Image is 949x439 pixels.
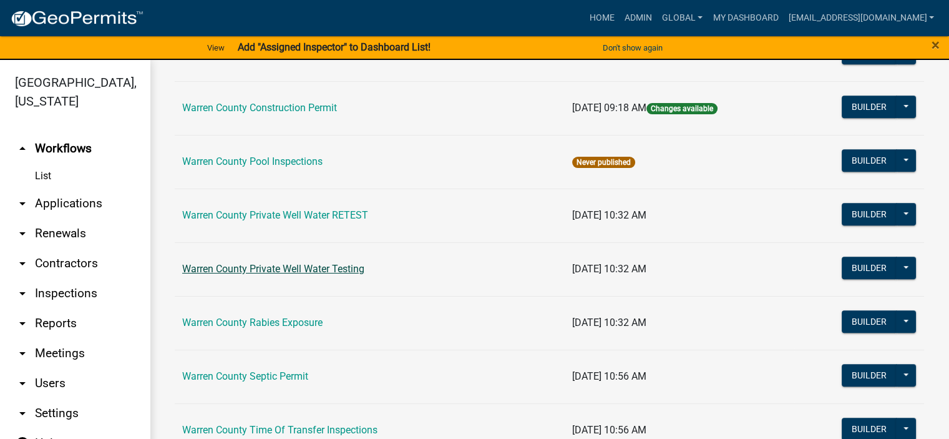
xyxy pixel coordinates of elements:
[15,316,30,331] i: arrow_drop_down
[202,37,230,58] a: View
[842,257,897,279] button: Builder
[237,41,430,53] strong: Add "Assigned Inspector" to Dashboard List!
[585,6,620,30] a: Home
[182,209,368,221] a: Warren County Private Well Water RETEST
[783,6,939,30] a: [EMAIL_ADDRESS][DOMAIN_NAME]
[708,6,783,30] a: My Dashboard
[572,209,646,221] span: [DATE] 10:32 AM
[15,141,30,156] i: arrow_drop_up
[182,155,323,167] a: Warren County Pool Inspections
[572,424,646,436] span: [DATE] 10:56 AM
[572,317,646,328] span: [DATE] 10:32 AM
[572,370,646,382] span: [DATE] 10:56 AM
[15,346,30,361] i: arrow_drop_down
[182,263,364,275] a: Warren County Private Well Water Testing
[842,42,897,64] button: Builder
[15,256,30,271] i: arrow_drop_down
[15,226,30,241] i: arrow_drop_down
[15,406,30,421] i: arrow_drop_down
[842,96,897,118] button: Builder
[842,203,897,225] button: Builder
[657,6,708,30] a: Global
[182,102,337,114] a: Warren County Construction Permit
[182,424,377,436] a: Warren County Time Of Transfer Inspections
[842,149,897,172] button: Builder
[15,196,30,211] i: arrow_drop_down
[598,37,668,58] button: Don't show again
[182,317,323,328] a: Warren County Rabies Exposure
[932,36,940,54] span: ×
[572,263,646,275] span: [DATE] 10:32 AM
[572,102,646,114] span: [DATE] 09:18 AM
[842,310,897,333] button: Builder
[15,376,30,391] i: arrow_drop_down
[842,364,897,387] button: Builder
[182,370,308,382] a: Warren County Septic Permit
[620,6,657,30] a: Admin
[572,157,635,168] span: Never published
[646,103,718,114] span: Changes available
[932,37,940,52] button: Close
[15,286,30,301] i: arrow_drop_down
